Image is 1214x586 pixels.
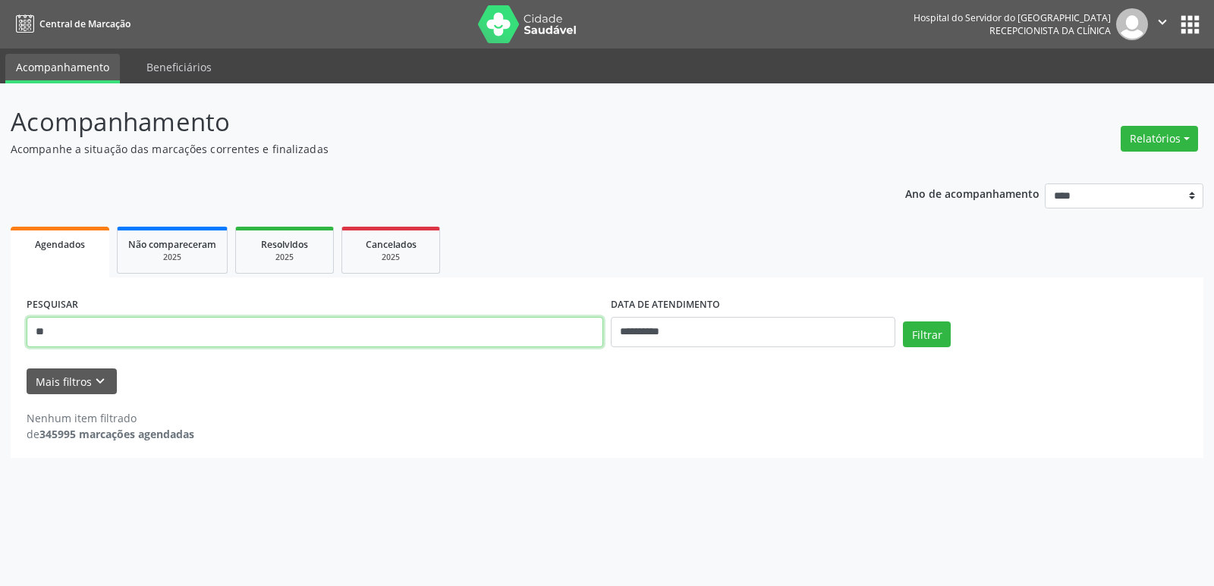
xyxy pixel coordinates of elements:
[128,252,216,263] div: 2025
[353,252,429,263] div: 2025
[11,103,845,141] p: Acompanhamento
[1121,126,1198,152] button: Relatórios
[39,17,131,30] span: Central de Marcação
[611,293,720,317] label: DATA DE ATENDIMENTO
[1148,8,1177,40] button: 
[27,426,194,442] div: de
[989,24,1111,37] span: Recepcionista da clínica
[903,321,951,347] button: Filtrar
[27,410,194,426] div: Nenhum item filtrado
[128,238,216,251] span: Não compareceram
[914,11,1111,24] div: Hospital do Servidor do [GEOGRAPHIC_DATA]
[1116,8,1148,40] img: img
[261,238,308,251] span: Resolvidos
[1154,14,1171,30] i: 
[11,11,131,36] a: Central de Marcação
[27,293,78,317] label: PESQUISAR
[11,141,845,157] p: Acompanhe a situação das marcações correntes e finalizadas
[366,238,417,251] span: Cancelados
[136,54,222,80] a: Beneficiários
[27,368,117,395] button: Mais filtroskeyboard_arrow_down
[905,183,1039,202] p: Ano de acompanhamento
[92,373,109,390] i: keyboard_arrow_down
[35,238,85,251] span: Agendados
[5,54,120,83] a: Acompanhamento
[247,252,322,263] div: 2025
[1177,11,1203,38] button: apps
[39,427,194,441] strong: 345995 marcações agendadas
